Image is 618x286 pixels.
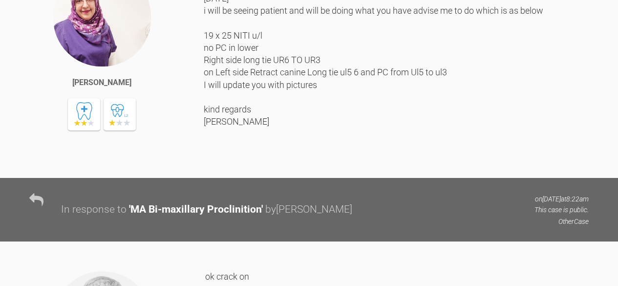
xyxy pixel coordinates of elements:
[61,201,127,218] div: In response to
[265,201,352,218] div: by [PERSON_NAME]
[534,194,589,204] p: on [DATE] at 8:22am
[534,216,589,226] p: Other Case
[129,201,263,218] div: ' MA Bi-maxillary Proclinition '
[72,76,131,89] div: [PERSON_NAME]
[534,204,589,215] p: This case is public.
